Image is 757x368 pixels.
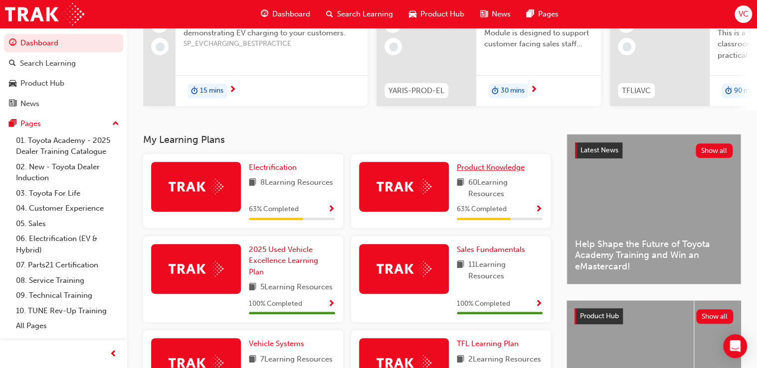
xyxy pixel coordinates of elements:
[457,204,507,215] span: 63 % Completed
[20,58,76,69] div: Search Learning
[457,354,464,366] span: book-icon
[696,143,733,158] button: Show all
[12,133,123,159] a: 01. Toyota Academy - 2025 Dealer Training Catalogue
[622,85,651,97] span: TFLIAVC
[457,177,464,199] span: book-icon
[12,257,123,273] a: 07. Parts21 Certification
[156,42,165,51] span: learningRecordVerb_NONE-icon
[388,85,444,97] span: YARIS-PROD-EL
[457,245,525,254] span: Sales Fundamentals
[738,8,748,20] span: VC
[457,338,523,350] a: TFL Learning Plan
[377,179,431,194] img: Trak
[535,300,543,309] span: Show Progress
[200,85,223,97] span: 15 mins
[409,8,416,20] span: car-icon
[20,78,64,89] div: Product Hub
[457,259,464,281] span: book-icon
[20,118,41,129] div: Pages
[12,186,123,201] a: 03. Toyota For Life
[249,281,256,294] span: book-icon
[328,203,335,216] button: Show Progress
[260,177,333,189] span: 8 Learning Resources
[580,146,618,154] span: Latest News
[574,308,733,324] a: Product HubShow all
[480,8,488,20] span: news-icon
[12,159,123,186] a: 02. New - Toyota Dealer Induction
[184,38,360,50] span: SP_EVCHARGING_BESTPRACTICE
[501,85,525,97] span: 30 mins
[538,8,559,20] span: Pages
[249,244,335,278] a: 2025 Used Vehicle Excellence Learning Plan
[735,5,752,23] button: VC
[337,8,393,20] span: Search Learning
[567,134,741,284] a: Latest NewsShow allHelp Shape the Future of Toyota Academy Training and Win an eMastercard!
[457,339,519,348] span: TFL Learning Plan
[401,4,472,24] a: car-iconProduct Hub
[12,318,123,334] a: All Pages
[9,100,16,109] span: news-icon
[9,79,16,88] span: car-icon
[4,115,123,133] button: Pages
[12,231,123,257] a: 06. Electrification (EV & Hybrid)
[12,201,123,216] a: 04. Customer Experience
[420,8,464,20] span: Product Hub
[249,177,256,189] span: book-icon
[249,204,299,215] span: 63 % Completed
[9,39,16,48] span: guage-icon
[112,118,119,130] span: up-icon
[530,86,538,95] span: next-icon
[472,4,519,24] a: news-iconNews
[328,298,335,310] button: Show Progress
[580,312,619,320] span: Product Hub
[249,354,256,366] span: book-icon
[4,54,123,73] a: Search Learning
[457,162,529,173] a: Product Knowledge
[326,8,333,20] span: search-icon
[4,32,123,115] button: DashboardSearch LearningProduct HubNews
[527,8,534,20] span: pages-icon
[622,42,631,51] span: learningRecordVerb_NONE-icon
[535,203,543,216] button: Show Progress
[12,288,123,303] a: 09. Technical Training
[468,177,543,199] span: 60 Learning Resources
[5,3,84,25] img: Trak
[377,261,431,276] img: Trak
[260,354,333,366] span: 7 Learning Resources
[12,303,123,319] a: 10. TUNE Rev-Up Training
[9,59,16,68] span: search-icon
[723,334,747,358] div: Open Intercom Messenger
[492,8,511,20] span: News
[261,8,268,20] span: guage-icon
[229,86,236,95] span: next-icon
[12,273,123,288] a: 08. Service Training
[389,42,398,51] span: learningRecordVerb_NONE-icon
[535,205,543,214] span: Show Progress
[191,85,198,98] span: duration-icon
[575,142,733,158] a: Latest NewsShow all
[260,281,333,294] span: 5 Learning Resources
[9,120,16,128] span: pages-icon
[4,95,123,113] a: News
[4,34,123,52] a: Dashboard
[249,245,318,276] span: 2025 Used Vehicle Excellence Learning Plan
[696,309,734,324] button: Show all
[468,354,541,366] span: 2 Learning Resources
[492,85,499,98] span: duration-icon
[169,179,223,194] img: Trak
[4,74,123,93] a: Product Hub
[457,163,525,172] span: Product Knowledge
[575,239,733,272] span: Help Shape the Future of Toyota Academy Training and Win an eMastercard!
[535,298,543,310] button: Show Progress
[110,348,117,361] span: prev-icon
[318,4,401,24] a: search-iconSearch Learning
[328,300,335,309] span: Show Progress
[249,338,308,350] a: Vehicle Systems
[249,162,301,173] a: Electrification
[272,8,310,20] span: Dashboard
[169,261,223,276] img: Trak
[143,134,551,145] h3: My Learning Plans
[249,339,304,348] span: Vehicle Systems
